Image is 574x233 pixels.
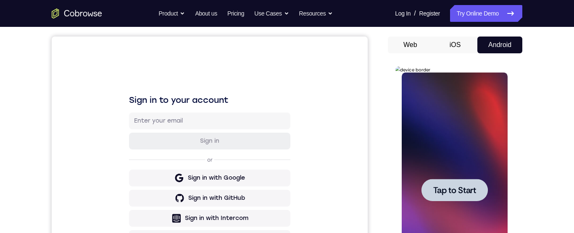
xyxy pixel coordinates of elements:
[414,8,416,18] span: /
[38,120,81,128] span: Tap to Start
[52,8,102,18] a: Go to the home page
[142,217,202,223] a: Create a new account
[254,5,289,22] button: Use Cases
[136,137,193,146] div: Sign in with Google
[82,80,234,89] input: Enter your email
[159,5,185,22] button: Product
[388,37,433,53] button: Web
[450,5,522,22] a: Try Online Demo
[134,198,196,206] div: Sign in with Zendesk
[433,37,478,53] button: iOS
[395,5,411,22] a: Log In
[227,5,244,22] a: Pricing
[195,5,217,22] a: About us
[77,194,239,210] button: Sign in with Zendesk
[77,217,239,224] p: Don't have an account?
[137,157,193,166] div: Sign in with GitHub
[77,58,239,69] h1: Sign in to your account
[477,37,522,53] button: Android
[77,173,239,190] button: Sign in with Intercom
[133,178,197,186] div: Sign in with Intercom
[77,96,239,113] button: Sign in
[154,120,163,127] p: or
[419,5,440,22] a: Register
[26,113,92,135] button: Tap to Start
[77,133,239,150] button: Sign in with Google
[77,153,239,170] button: Sign in with GitHub
[299,5,333,22] button: Resources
